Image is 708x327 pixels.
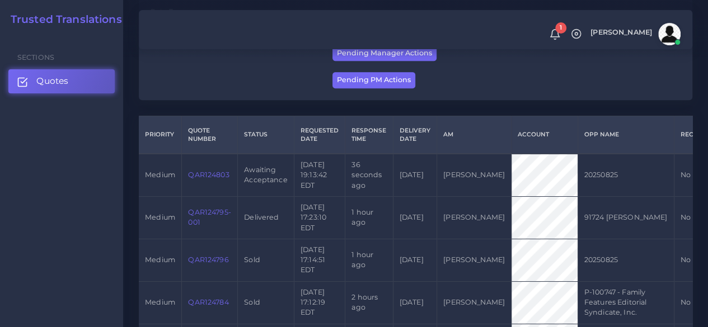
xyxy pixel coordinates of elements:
td: No [674,239,700,281]
td: 36 seconds ago [345,154,393,196]
td: No [674,196,700,239]
td: [DATE] 17:14:51 EDT [294,239,345,281]
td: No [674,154,700,196]
span: 1 [555,22,566,34]
td: 2 hours ago [345,281,393,324]
td: Awaiting Acceptance [238,154,294,196]
th: Requested Date [294,116,345,154]
th: Quote Number [182,116,238,154]
th: Status [238,116,294,154]
a: QAR124795-001 [188,208,231,226]
a: [PERSON_NAME]avatar [585,23,684,45]
img: avatar [658,23,681,45]
span: Sections [17,53,54,61]
td: P-100747 - Family Features Editorial Syndicate, Inc. [578,281,674,324]
td: [PERSON_NAME] [437,154,511,196]
th: Delivery Date [393,116,437,154]
td: [DATE] 17:12:19 EDT [294,281,345,324]
td: 20250825 [578,239,674,281]
button: Pending PM Actions [332,72,415,88]
td: [DATE] [393,239,437,281]
td: 1 hour ago [345,239,393,281]
th: AM [437,116,511,154]
span: [PERSON_NAME] [590,29,652,36]
td: Delivered [238,196,294,239]
a: Trusted Translations [3,13,122,26]
td: [PERSON_NAME] [437,239,511,281]
span: medium [145,213,175,221]
th: Response Time [345,116,393,154]
td: 91724 [PERSON_NAME] [578,196,674,239]
td: Sold [238,239,294,281]
a: QAR124803 [188,170,229,179]
td: No [674,281,700,324]
a: QAR124796 [188,255,228,264]
th: Account [512,116,578,154]
a: 1 [545,29,565,40]
td: [PERSON_NAME] [437,196,511,239]
td: 1 hour ago [345,196,393,239]
span: Quotes [36,75,68,87]
th: REC [674,116,700,154]
td: 20250825 [578,154,674,196]
span: medium [145,170,175,179]
th: Opp Name [578,116,674,154]
span: medium [145,298,175,306]
td: [DATE] [393,196,437,239]
th: Priority [139,116,182,154]
a: Quotes [8,69,115,93]
td: [PERSON_NAME] [437,281,511,324]
td: [DATE] 19:13:42 EDT [294,154,345,196]
td: Sold [238,281,294,324]
td: [DATE] 17:23:10 EDT [294,196,345,239]
a: QAR124784 [188,298,228,306]
td: [DATE] [393,281,437,324]
td: [DATE] [393,154,437,196]
span: medium [145,255,175,264]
